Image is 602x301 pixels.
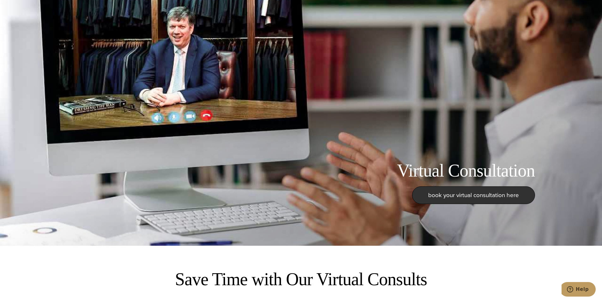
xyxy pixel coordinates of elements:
span: book your virtual consultation here [428,190,519,200]
iframe: Opens a widget where you can chat to one of our agents [562,282,596,298]
h2: Save Time with Our Virtual Consults [134,268,469,291]
a: book your virtual consultation here [412,186,535,204]
h1: Virtual Consultation [397,160,535,181]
